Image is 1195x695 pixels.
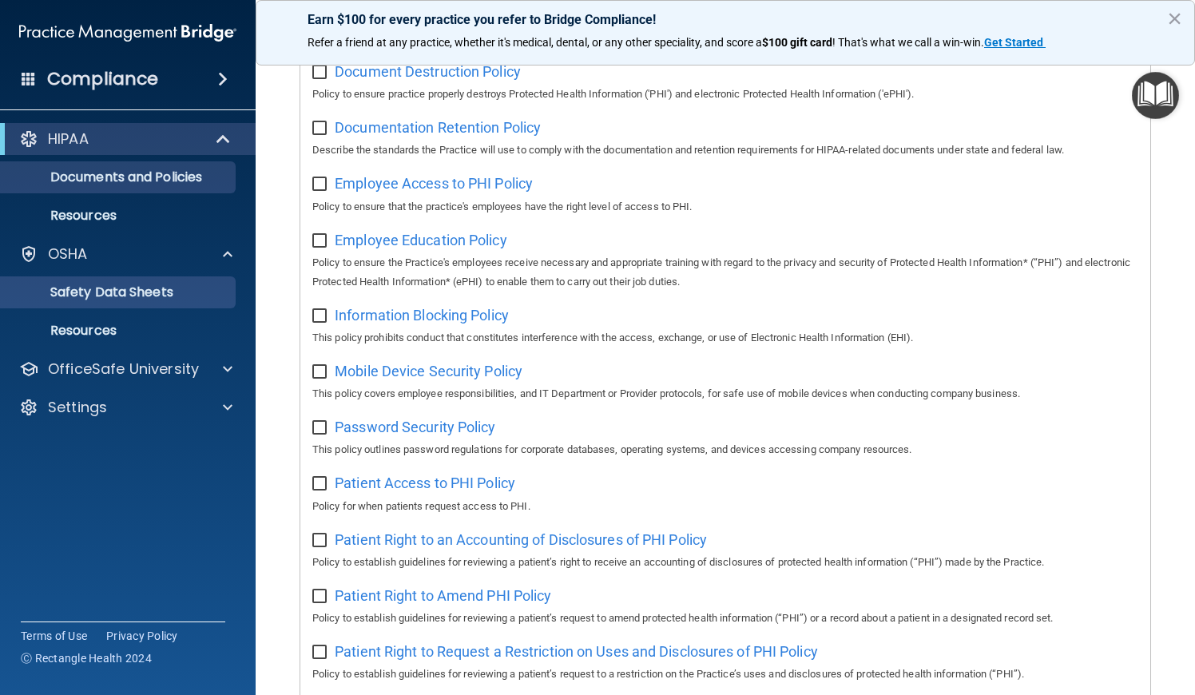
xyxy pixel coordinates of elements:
[312,384,1138,403] p: This policy covers employee responsibilities, and IT Department or Provider protocols, for safe u...
[312,253,1138,292] p: Policy to ensure the Practice's employees receive necessary and appropriate training with regard ...
[47,68,158,90] h4: Compliance
[308,12,1143,27] p: Earn $100 for every practice you refer to Bridge Compliance!
[48,244,88,264] p: OSHA
[335,119,541,136] span: Documentation Retention Policy
[984,36,1043,49] strong: Get Started
[335,531,707,548] span: Patient Right to an Accounting of Disclosures of PHI Policy
[335,363,522,379] span: Mobile Device Security Policy
[335,232,507,248] span: Employee Education Policy
[335,587,551,604] span: Patient Right to Amend PHI Policy
[335,175,533,192] span: Employee Access to PHI Policy
[312,665,1138,684] p: Policy to establish guidelines for reviewing a patient’s request to a restriction on the Practice...
[19,359,232,379] a: OfficeSafe University
[312,553,1138,572] p: Policy to establish guidelines for reviewing a patient’s right to receive an accounting of disclo...
[312,328,1138,347] p: This policy prohibits conduct that constitutes interference with the access, exchange, or use of ...
[335,419,495,435] span: Password Security Policy
[335,643,818,660] span: Patient Right to Request a Restriction on Uses and Disclosures of PHI Policy
[312,197,1138,216] p: Policy to ensure that the practice's employees have the right level of access to PHI.
[335,475,515,491] span: Patient Access to PHI Policy
[10,169,228,185] p: Documents and Policies
[308,36,762,49] span: Refer a friend at any practice, whether it's medical, dental, or any other speciality, and score a
[312,141,1138,160] p: Describe the standards the Practice will use to comply with the documentation and retention requi...
[10,323,228,339] p: Resources
[19,244,232,264] a: OSHA
[832,36,984,49] span: ! That's what we call a win-win.
[48,359,199,379] p: OfficeSafe University
[10,208,228,224] p: Resources
[10,284,228,300] p: Safety Data Sheets
[19,129,232,149] a: HIPAA
[1167,6,1182,31] button: Close
[106,628,178,644] a: Privacy Policy
[19,398,232,417] a: Settings
[312,497,1138,516] p: Policy for when patients request access to PHI.
[312,85,1138,104] p: Policy to ensure practice properly destroys Protected Health Information ('PHI') and electronic P...
[48,129,89,149] p: HIPAA
[312,609,1138,628] p: Policy to establish guidelines for reviewing a patient’s request to amend protected health inform...
[335,307,509,324] span: Information Blocking Policy
[21,650,152,666] span: Ⓒ Rectangle Health 2024
[335,63,521,80] span: Document Destruction Policy
[762,36,832,49] strong: $100 gift card
[1132,72,1179,119] button: Open Resource Center
[21,628,87,644] a: Terms of Use
[19,17,236,49] img: PMB logo
[312,440,1138,459] p: This policy outlines password regulations for corporate databases, operating systems, and devices...
[984,36,1046,49] a: Get Started
[48,398,107,417] p: Settings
